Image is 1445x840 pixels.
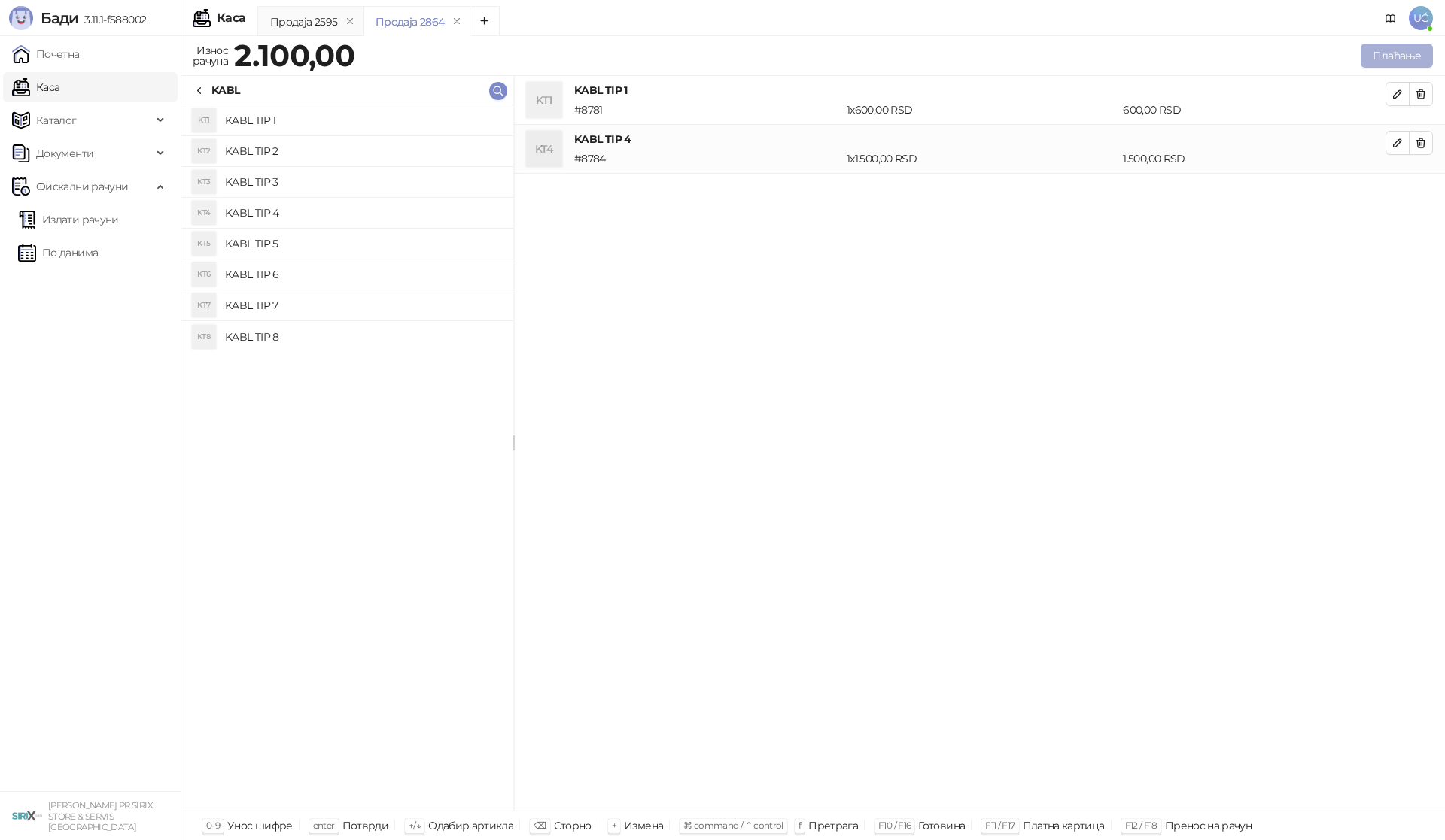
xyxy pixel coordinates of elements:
[1120,102,1389,118] div: 600,00 RSD
[12,39,80,69] a: Почетна
[192,232,216,256] div: KT5
[376,14,444,30] div: Продаја 2864
[206,820,220,831] span: 0-9
[217,12,245,24] div: Каса
[342,816,389,835] div: Потврди
[1379,6,1403,30] a: Документација
[1165,816,1252,835] div: Пренос на рачун
[36,105,77,135] span: Каталог
[526,131,562,167] div: KT4
[41,9,78,27] span: Бади
[192,170,216,194] div: KT3
[571,150,844,167] div: # 8784
[554,816,592,835] div: Сторно
[225,262,501,287] h4: KABL TIP 6
[12,72,59,102] a: Каса
[612,820,616,831] span: +
[192,325,216,349] div: KT8
[12,801,42,831] img: 64x64-companyLogo-cb9a1907-c9b0-4601-bb5e-5084e694c383.png
[227,816,293,835] div: Унос шифре
[1023,816,1105,835] div: Платна картица
[190,41,231,71] div: Износ рачуна
[985,820,1015,831] span: F11 / F17
[340,15,360,28] button: remove
[844,150,1120,167] div: 1 x 1.500,00 RSD
[225,108,501,132] h4: KABL TIP 1
[428,816,513,835] div: Одабир артикла
[211,82,239,99] div: KABL
[192,293,216,317] div: KT7
[225,201,501,225] h4: KABL TIP 4
[409,820,421,831] span: ↑/↓
[878,820,911,831] span: F10 / F16
[1409,6,1433,30] span: UĆ
[78,13,146,26] span: 3.11.1-f588002
[574,131,1386,147] h4: KABL TIP 4
[234,37,354,74] strong: 2.100,00
[844,102,1120,118] div: 1 x 600,00 RSD
[574,82,1386,99] h4: KABL TIP 1
[225,139,501,163] h4: KABL TIP 2
[192,262,216,287] div: KT6
[624,816,663,835] div: Измена
[225,170,501,194] h4: KABL TIP 3
[48,800,153,832] small: [PERSON_NAME] PR SIRIX STORE & SERVIS [GEOGRAPHIC_DATA]
[526,82,562,118] div: KT1
[36,138,93,168] span: Документи
[181,105,513,811] div: grid
[225,293,501,317] h4: KABL TIP 7
[447,15,467,28] button: remove
[1361,44,1433,68] button: Плаћање
[192,139,216,163] div: KT2
[571,102,844,118] div: # 8781
[9,6,33,30] img: Logo
[470,6,500,36] button: Add tab
[225,325,501,349] h4: KABL TIP 8
[799,820,801,831] span: f
[313,820,335,831] span: enter
[192,201,216,225] div: KT4
[36,171,128,202] span: Фискални рачуни
[18,238,98,268] a: По данима
[18,205,119,235] a: Издати рачуни
[1125,820,1158,831] span: F12 / F18
[918,816,965,835] div: Готовина
[683,820,783,831] span: ⌘ command / ⌃ control
[808,816,858,835] div: Претрага
[225,232,501,256] h4: KABL TIP 5
[1120,150,1389,167] div: 1.500,00 RSD
[270,14,337,30] div: Продаја 2595
[534,820,546,831] span: ⌫
[192,108,216,132] div: KT1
